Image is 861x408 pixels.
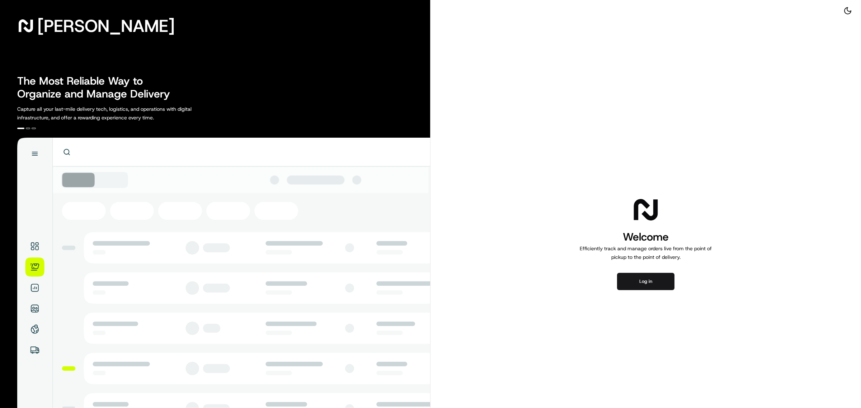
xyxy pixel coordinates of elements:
h1: Welcome [577,230,715,244]
button: Log in [617,273,674,290]
span: [PERSON_NAME] [37,19,175,33]
p: Capture all your last-mile delivery tech, logistics, and operations with digital infrastructure, ... [17,105,224,122]
h2: The Most Reliable Way to Organize and Manage Delivery [17,75,178,100]
p: Efficiently track and manage orders live from the point of pickup to the point of delivery. [577,244,715,261]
